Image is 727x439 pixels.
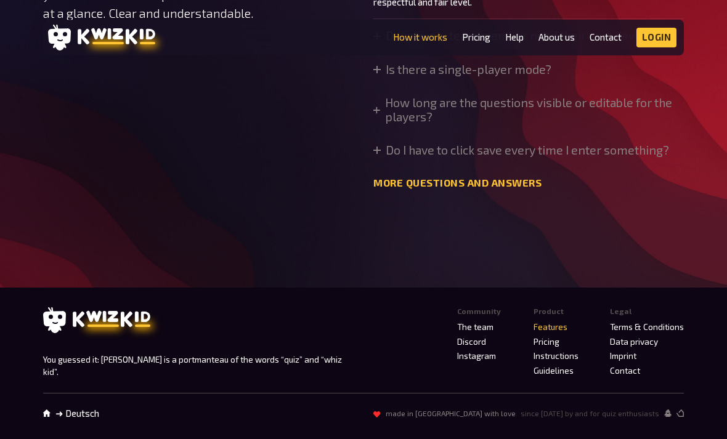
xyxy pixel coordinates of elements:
[457,322,493,332] a: The team
[534,351,579,361] a: Instructions
[505,32,524,42] a: Help
[457,337,486,347] a: Discord
[534,307,564,316] span: Product
[610,337,658,347] a: Data privacy
[521,409,659,418] span: since [DATE] by and for quiz enthusiasts
[393,32,447,42] a: How it works
[462,32,490,42] a: Pricing
[636,28,677,47] a: Login
[457,351,496,361] a: Instagram
[457,307,501,316] span: Community
[534,337,559,347] a: Pricing
[373,177,542,189] a: More questions and answers
[55,408,99,419] a: ➜ Deutsch
[610,322,684,332] a: Terms & Conditions
[373,143,669,157] summary: Do I have to click save every time I enter something?
[534,322,567,332] a: Features
[373,63,551,76] summary: Is there a single-player mode?
[610,351,636,361] a: Imprint
[538,32,575,42] a: About us
[43,353,359,379] p: You guessed it: [PERSON_NAME] is a portmanteau of the words “quiz” and “whiz kid”.
[373,96,684,124] summary: How long are the questions visible or editable for the players?
[590,32,622,42] a: Contact
[610,366,640,376] a: Contact
[610,307,632,316] span: Legal
[386,409,516,418] span: made in [GEOGRAPHIC_DATA] with love
[534,366,574,376] a: Guidelines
